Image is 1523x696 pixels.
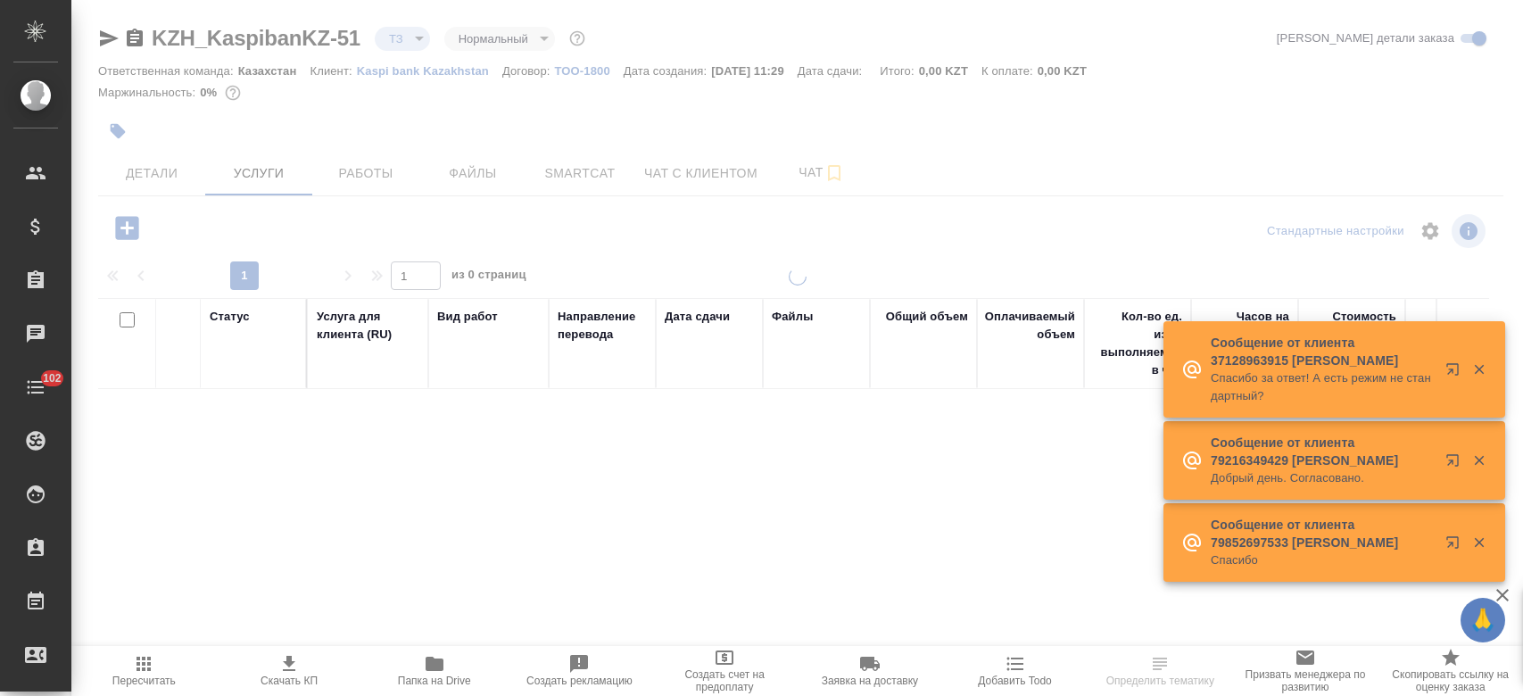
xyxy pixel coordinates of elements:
span: Скачать КП [261,675,318,687]
button: Открыть в новой вкладке [1435,352,1477,394]
p: Спасибо за ответ! А есть режим не стандартный? [1211,369,1434,405]
div: Направление перевода [558,308,647,344]
p: Добрый день. Согласовано. [1211,469,1434,487]
div: Дата сдачи [665,308,730,326]
span: Папка на Drive [398,675,471,687]
button: Закрыть [1461,452,1497,468]
div: Скидка / наценка [1414,308,1503,344]
button: Открыть в новой вкладке [1435,443,1477,485]
span: Заявка на доставку [822,675,918,687]
span: 102 [32,369,72,387]
button: Открыть в новой вкладке [1435,525,1477,568]
div: Стоимость услуги [1307,308,1396,344]
button: Папка на Drive [361,646,507,696]
div: Оплачиваемый объем [985,308,1075,344]
span: Создать рекламацию [526,675,633,687]
div: Услуга для клиента (RU) [317,308,419,344]
span: Добавить Todo [978,675,1051,687]
p: Сообщение от клиента 79216349429 [PERSON_NAME] [1211,434,1434,469]
button: Создать рекламацию [507,646,652,696]
p: Сообщение от клиента 79852697533 [PERSON_NAME] [1211,516,1434,551]
button: Пересчитать [71,646,217,696]
div: Часов на выполнение [1200,308,1289,344]
span: Определить тематику [1106,675,1214,687]
button: Создать счет на предоплату [652,646,798,696]
button: Добавить Todo [942,646,1088,696]
p: Спасибо [1211,551,1434,569]
div: Вид работ [437,308,498,326]
button: Скачать КП [217,646,362,696]
p: Сообщение от клиента 37128963915 [PERSON_NAME] [1211,334,1434,369]
div: Кол-во ед. изм., выполняемое в час [1093,308,1182,379]
div: Общий объем [886,308,968,326]
span: Пересчитать [112,675,176,687]
button: Закрыть [1461,534,1497,551]
a: 102 [4,365,67,410]
button: Определить тематику [1088,646,1233,696]
button: Закрыть [1461,361,1497,377]
div: Файлы [772,308,813,326]
span: Создать счет на предоплату [663,668,787,693]
div: Статус [210,308,250,326]
button: Заявка на доставку [798,646,943,696]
